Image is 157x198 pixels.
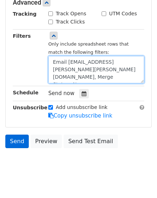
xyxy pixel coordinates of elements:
[13,105,48,110] strong: Unsubscribe
[13,90,38,95] strong: Schedule
[13,11,37,17] strong: Tracking
[31,135,62,148] a: Preview
[48,113,112,119] a: Copy unsubscribe link
[56,104,108,111] label: Add unsubscribe link
[48,41,129,55] small: Only include spreadsheet rows that match the following filters:
[56,10,86,17] label: Track Opens
[56,18,85,26] label: Track Clicks
[64,135,118,148] a: Send Test Email
[5,135,29,148] a: Send
[48,90,75,97] span: Send now
[121,164,157,198] iframe: Chat Widget
[13,33,31,39] strong: Filters
[109,10,137,17] label: UTM Codes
